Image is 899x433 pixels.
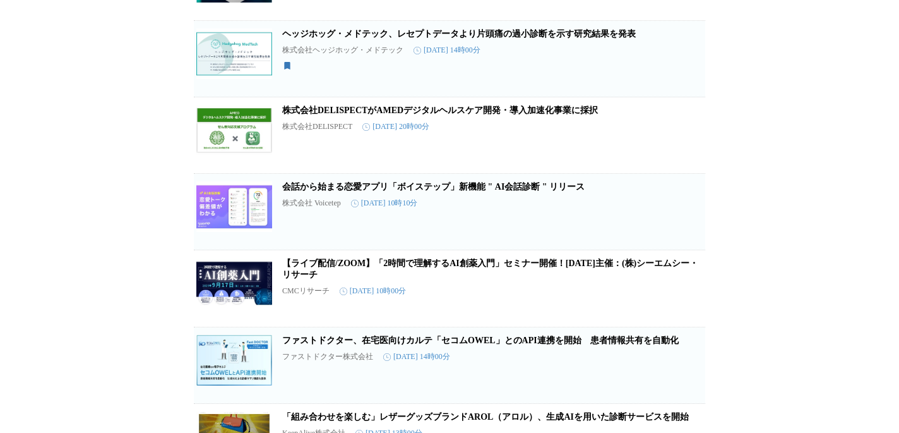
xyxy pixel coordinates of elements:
[196,335,272,386] img: ファストドクター、在宅医向けカルテ「セコムOWEL」とのAPI連携を開始 患者情報共有を自動化
[282,286,330,296] p: CMCリサーチ
[351,198,418,209] time: [DATE] 10時10分
[362,121,429,132] time: [DATE] 20時00分
[282,106,598,115] a: 株式会社DELISPECTがAMEDデジタルヘルスケア開発・導入加速化事業に採択
[282,121,352,132] p: 株式会社DELISPECT
[383,351,450,362] time: [DATE] 14時00分
[282,351,373,362] p: ファストドクター株式会社
[282,336,679,345] a: ファストドクター、在宅医向けカルテ「セコムOWEL」とのAPI連携を開始 患者情報共有を自動化
[196,28,272,79] img: ヘッジホッグ・メドテック、レセプトデータより片頭痛の過小診断を示す研究結果を発表
[282,29,636,39] a: ヘッジホッグ・メドテック、レセプトデータより片頭痛の過小診断を示す研究結果を発表
[196,105,272,156] img: 株式会社DELISPECTがAMEDデジタルヘルスケア開発・導入加速化事業に採択
[196,258,272,308] img: 【ライブ配信/ZOOM】「2時間で理解するAI創薬入門」セミナー開催！9月17日（水）主催：(株)シーエムシー・リサーチ
[282,412,689,422] a: 「組み合わせを楽しむ」レザーグッズブランドAROL（アロル）、生成AIを用いた診断サービスを開始
[282,182,585,192] a: 会話から始まる恋愛アプリ「ボイステップ」新機能 " AI会話診断 " リリース
[282,259,698,279] a: 【ライブ配信/ZOOM】「2時間で理解するAI創薬入門」セミナー開催！[DATE]主催：(株)シーエムシー・リサーチ
[282,198,341,209] p: 株式会社 Voicetep
[196,181,272,232] img: 会話から始まる恋愛アプリ「ボイステップ」新機能 " AI会話診断 " リリース
[340,286,407,296] time: [DATE] 10時00分
[282,45,403,56] p: 株式会社ヘッジホッグ・メドテック
[282,61,292,71] svg: 保存済み
[414,45,480,56] time: [DATE] 14時00分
